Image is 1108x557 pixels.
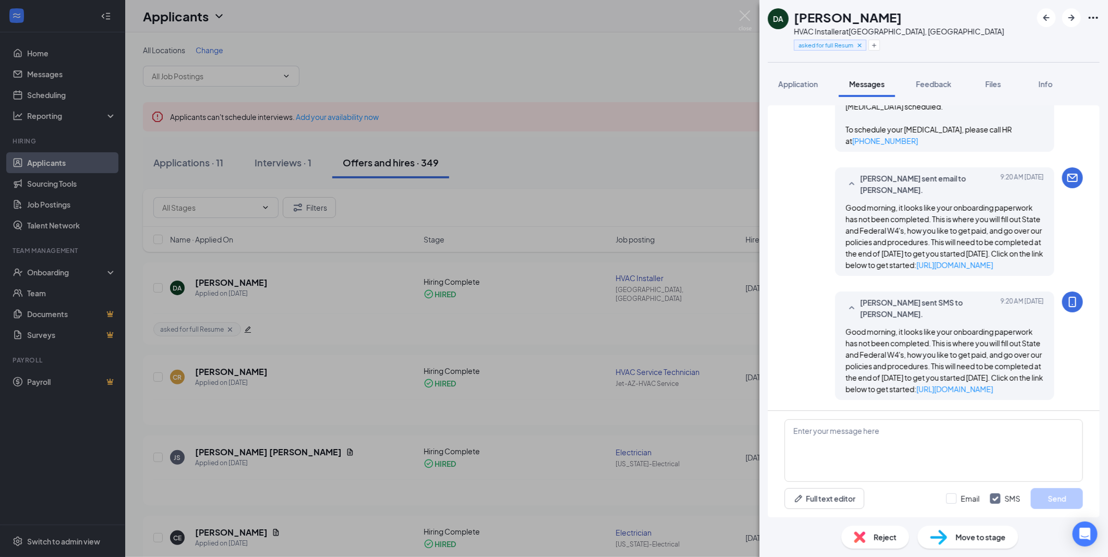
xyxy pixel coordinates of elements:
span: Feedback [916,79,952,89]
svg: SmallChevronUp [846,302,858,314]
svg: ArrowLeftNew [1040,11,1053,24]
button: Plus [869,40,880,51]
button: Send [1031,488,1083,509]
svg: Ellipses [1087,11,1100,24]
svg: Cross [856,42,863,49]
span: [PERSON_NAME] sent SMS to [PERSON_NAME]. [860,297,997,320]
span: Info [1039,79,1053,89]
button: ArrowRight [1062,8,1081,27]
svg: ArrowRight [1065,11,1078,24]
div: DA [773,14,784,24]
button: ArrowLeftNew [1037,8,1056,27]
span: Good morning, it looks like your onboarding paperwork has not been completed. This is where you w... [846,327,1043,394]
span: Files [985,79,1001,89]
span: Reject [874,531,897,543]
button: Full text editorPen [785,488,864,509]
span: Good morning, it looks like your onboarding paperwork has not been completed. This is where you w... [846,203,1043,270]
span: [DATE] 9:20 AM [1001,297,1044,320]
svg: Plus [871,42,877,49]
span: [DATE] 9:20 AM [1001,173,1044,196]
h1: [PERSON_NAME] [794,8,902,26]
a: [URL][DOMAIN_NAME] [917,384,993,394]
svg: MobileSms [1066,296,1079,308]
svg: SmallChevronUp [846,178,858,190]
span: Move to stage [956,531,1006,543]
svg: Pen [793,493,804,504]
a: [PHONE_NUMBER] [852,136,918,146]
div: HVAC Installer at [GEOGRAPHIC_DATA], [GEOGRAPHIC_DATA] [794,26,1004,37]
svg: Email [1066,172,1079,184]
span: Messages [849,79,885,89]
a: [URL][DOMAIN_NAME] [917,260,993,270]
span: [PERSON_NAME] sent email to [PERSON_NAME]. [860,173,997,196]
div: Open Intercom Messenger [1073,522,1098,547]
span: asked for full Resume [799,41,853,50]
span: Application [778,79,818,89]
